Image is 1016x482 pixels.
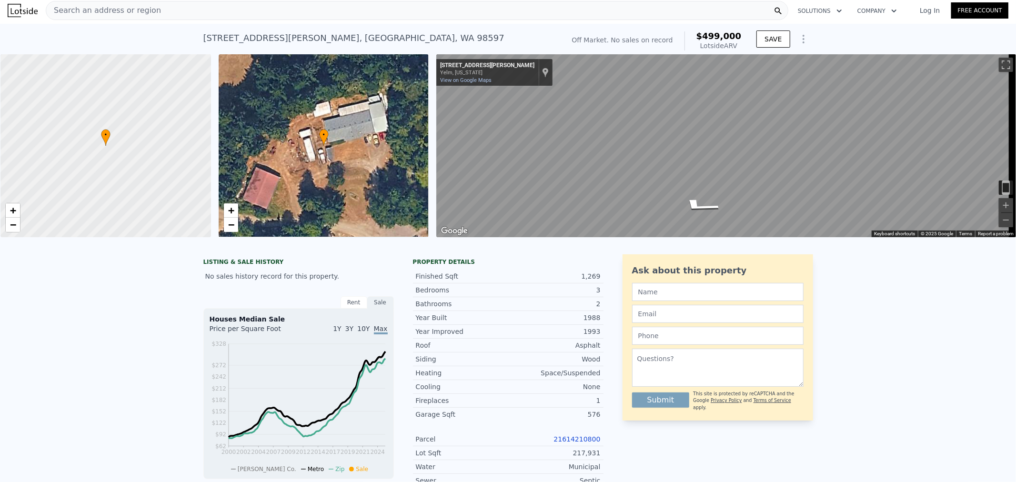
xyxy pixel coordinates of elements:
[508,462,601,472] div: Municipal
[999,181,1013,195] button: Toggle motion tracking
[542,67,549,78] a: Show location on map
[355,449,370,455] tspan: 2021
[416,410,508,419] div: Garage Sqft
[999,198,1013,212] button: Zoom in
[999,213,1013,227] button: Zoom out
[959,231,972,236] a: Terms (opens in new tab)
[228,219,234,231] span: −
[754,398,791,403] a: Terms of Service
[211,385,226,392] tspan: $212
[416,434,508,444] div: Parcel
[345,325,353,332] span: 3Y
[211,341,226,347] tspan: $328
[416,382,508,392] div: Cooling
[554,435,601,443] a: 21614210800
[215,432,226,438] tspan: $92
[572,35,673,45] div: Off Market. No sales on record
[416,396,508,405] div: Fireplaces
[224,218,238,232] a: Zoom out
[341,296,367,309] div: Rent
[850,2,905,20] button: Company
[46,5,161,16] span: Search an address or region
[508,327,601,336] div: 1993
[296,449,311,455] tspan: 2012
[908,6,951,15] a: Log In
[236,449,251,455] tspan: 2002
[508,368,601,378] div: Space/Suspended
[203,31,504,45] div: [STREET_ADDRESS][PERSON_NAME] , [GEOGRAPHIC_DATA] , WA 98597
[340,449,355,455] tspan: 2019
[203,268,394,285] div: No sales history record for this property.
[211,397,226,403] tspan: $182
[6,218,20,232] a: Zoom out
[311,449,325,455] tspan: 2014
[508,410,601,419] div: 576
[10,204,16,216] span: +
[440,77,492,83] a: View on Google Maps
[439,225,470,237] a: Open this area in Google Maps (opens a new window)
[210,314,388,324] div: Houses Median Sale
[508,313,601,322] div: 1988
[221,449,236,455] tspan: 2000
[416,285,508,295] div: Bedrooms
[333,325,341,332] span: 1Y
[370,449,385,455] tspan: 2024
[632,392,690,408] button: Submit
[416,341,508,350] div: Roof
[6,203,20,218] a: Zoom in
[696,41,742,50] div: Lotside ARV
[374,325,388,334] span: Max
[356,466,368,472] span: Sale
[416,354,508,364] div: Siding
[224,203,238,218] a: Zoom in
[921,231,953,236] span: © 2025 Google
[711,398,742,403] a: Privacy Policy
[440,70,534,76] div: Yelm, [US_STATE]
[416,327,508,336] div: Year Improved
[632,283,804,301] input: Name
[664,195,735,217] path: Go South, Brandie Ct SE
[416,462,508,472] div: Water
[319,131,329,139] span: •
[238,466,296,472] span: [PERSON_NAME] Co.
[632,327,804,345] input: Phone
[211,420,226,426] tspan: $122
[508,354,601,364] div: Wood
[756,30,790,48] button: SAVE
[632,264,804,277] div: Ask about this property
[632,305,804,323] input: Email
[696,31,742,41] span: $499,000
[790,2,850,20] button: Solutions
[794,30,813,49] button: Show Options
[308,466,324,472] span: Metro
[508,382,601,392] div: None
[508,285,601,295] div: 3
[335,466,344,472] span: Zip
[101,131,111,139] span: •
[211,408,226,415] tspan: $152
[10,219,16,231] span: −
[999,58,1013,72] button: Toggle fullscreen view
[416,299,508,309] div: Bathrooms
[228,204,234,216] span: +
[266,449,281,455] tspan: 2007
[508,448,601,458] div: 217,931
[367,296,394,309] div: Sale
[439,225,470,237] img: Google
[211,362,226,369] tspan: $272
[210,324,299,339] div: Price per Square Foot
[874,231,915,237] button: Keyboard shortcuts
[319,129,329,146] div: •
[211,374,226,381] tspan: $242
[440,62,534,70] div: [STREET_ADDRESS][PERSON_NAME]
[693,391,803,411] div: This site is protected by reCAPTCHA and the Google and apply.
[508,396,601,405] div: 1
[951,2,1008,19] a: Free Account
[416,368,508,378] div: Heating
[508,299,601,309] div: 2
[413,258,604,266] div: Property details
[416,448,508,458] div: Lot Sqft
[508,271,601,281] div: 1,269
[8,4,38,17] img: Lotside
[281,449,295,455] tspan: 2009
